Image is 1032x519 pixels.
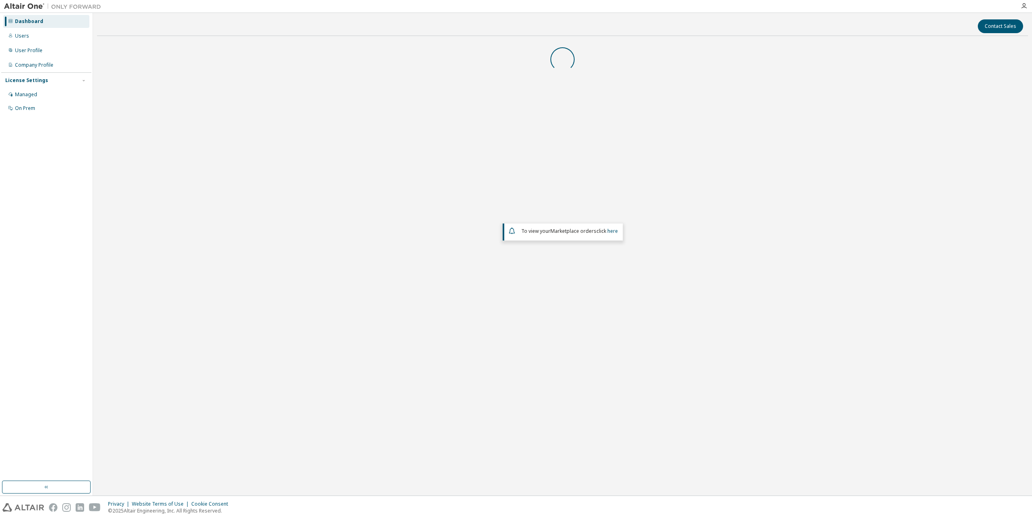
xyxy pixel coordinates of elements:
img: facebook.svg [49,503,57,512]
div: Dashboard [15,18,43,25]
div: Cookie Consent [191,501,233,507]
div: License Settings [5,77,48,84]
img: linkedin.svg [76,503,84,512]
p: © 2025 Altair Engineering, Inc. All Rights Reserved. [108,507,233,514]
img: instagram.svg [62,503,71,512]
div: Users [15,33,29,39]
div: On Prem [15,105,35,112]
img: altair_logo.svg [2,503,44,512]
div: User Profile [15,47,42,54]
a: here [607,228,618,234]
img: youtube.svg [89,503,101,512]
img: Altair One [4,2,105,11]
button: Contact Sales [978,19,1023,33]
div: Company Profile [15,62,53,68]
div: Privacy [108,501,132,507]
div: Website Terms of Use [132,501,191,507]
div: Managed [15,91,37,98]
span: To view your click [521,228,618,234]
em: Marketplace orders [550,228,596,234]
